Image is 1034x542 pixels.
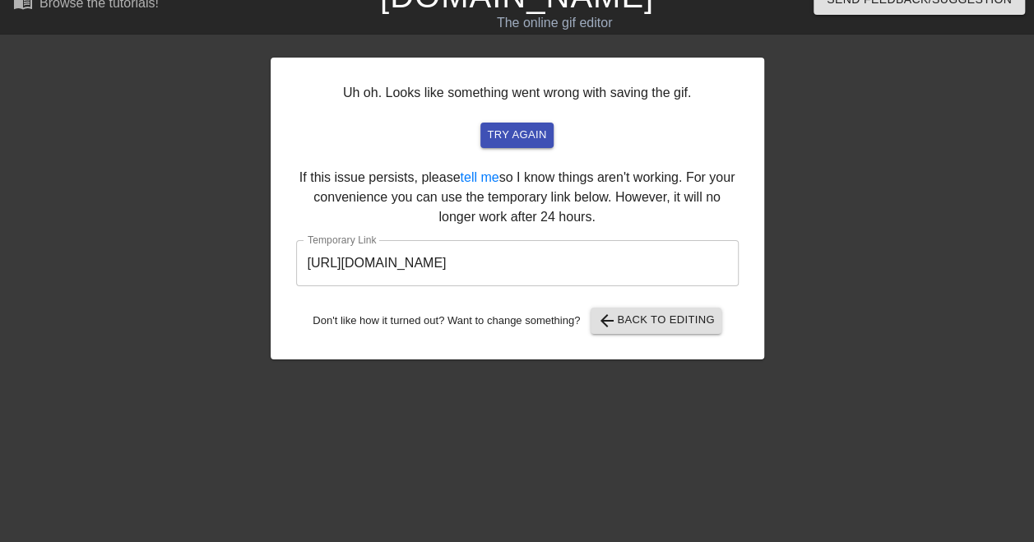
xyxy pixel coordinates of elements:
span: try again [487,126,546,145]
div: The online gif editor [353,13,756,33]
div: Don't like how it turned out? Want to change something? [296,308,739,334]
button: try again [480,123,553,148]
input: bare [296,240,739,286]
span: arrow_back [597,311,617,331]
a: tell me [460,170,498,184]
div: Uh oh. Looks like something went wrong with saving the gif. If this issue persists, please so I k... [271,58,764,359]
button: Back to Editing [591,308,721,334]
span: Back to Editing [597,311,715,331]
